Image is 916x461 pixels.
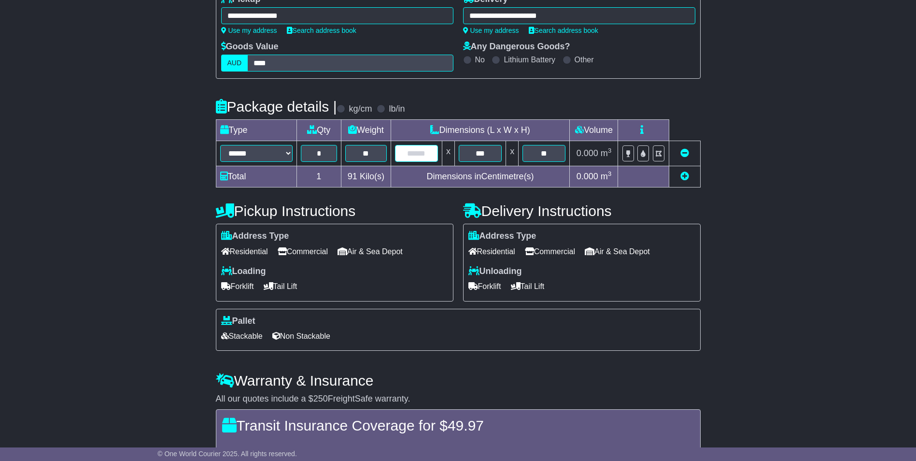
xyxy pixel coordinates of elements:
span: Commercial [278,244,328,259]
span: Non Stackable [272,329,330,344]
label: Address Type [468,231,536,242]
sup: 3 [608,147,612,154]
td: Total [216,166,296,187]
span: 250 [313,394,328,403]
sup: 3 [608,170,612,177]
label: Lithium Battery [504,55,555,64]
span: Tail Lift [264,279,297,294]
div: All our quotes include a $ FreightSafe warranty. [216,394,701,404]
label: Unloading [468,266,522,277]
a: Use my address [221,27,277,34]
td: Kilo(s) [341,166,391,187]
span: m [601,172,612,181]
label: kg/cm [349,104,372,115]
a: Search address book [529,27,598,34]
span: Residential [221,244,268,259]
td: 1 [296,166,341,187]
label: Loading [221,266,266,277]
a: Add new item [680,172,689,181]
span: 91 [348,172,357,181]
span: 0.000 [577,172,598,181]
span: Stackable [221,329,263,344]
td: Dimensions (L x W x H) [391,120,570,141]
h4: Package details | [216,99,337,115]
h4: Pickup Instructions [216,203,453,219]
td: Qty [296,120,341,141]
span: Air & Sea Depot [585,244,650,259]
label: lb/in [389,104,405,115]
label: Other [575,55,594,64]
label: Any Dangerous Goods? [463,42,570,52]
span: m [601,148,612,158]
label: AUD [221,55,248,72]
a: Search address book [287,27,356,34]
span: © One World Courier 2025. All rights reserved. [157,450,297,458]
span: Air & Sea Depot [338,244,403,259]
h4: Delivery Instructions [463,203,701,219]
h4: Transit Insurance Coverage for $ [222,418,694,433]
label: Pallet [221,316,255,327]
label: No [475,55,485,64]
td: Type [216,120,296,141]
td: Weight [341,120,391,141]
span: 49.97 [448,418,484,433]
a: Use my address [463,27,519,34]
label: Goods Value [221,42,279,52]
label: Address Type [221,231,289,242]
span: Tail Lift [511,279,545,294]
td: x [506,141,519,166]
h4: Warranty & Insurance [216,373,701,389]
td: x [442,141,454,166]
span: 0.000 [577,148,598,158]
span: Commercial [525,244,575,259]
td: Volume [570,120,618,141]
span: Forklift [468,279,501,294]
td: Dimensions in Centimetre(s) [391,166,570,187]
span: Residential [468,244,515,259]
a: Remove this item [680,148,689,158]
span: Forklift [221,279,254,294]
